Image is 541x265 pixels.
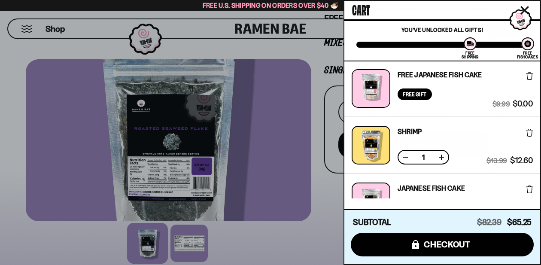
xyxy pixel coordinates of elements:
a: Free Japanese Fish Cake [398,71,482,78]
a: Japanese Fish Cake [398,185,465,192]
span: $82.39 [477,217,501,227]
span: $9.99 [492,100,510,108]
div: Free Shipping [462,51,478,59]
span: $65.25 [507,217,532,227]
span: Cart [352,0,370,18]
span: 1 [416,154,430,161]
span: $0.00 [513,100,533,108]
span: $13.99 [486,157,507,164]
div: Free Gift [398,88,432,100]
button: Close cart [518,4,531,17]
span: checkout [424,240,471,249]
button: checkout [351,233,534,256]
h4: Subtotal [353,218,391,227]
div: Free Fishcakes [517,51,538,59]
span: Free U.S. Shipping on Orders over $40 🍜 [203,1,339,9]
span: $12.60 [510,157,533,164]
p: You've unlocked all gifts! [356,26,528,33]
a: Shrimp [398,128,422,135]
